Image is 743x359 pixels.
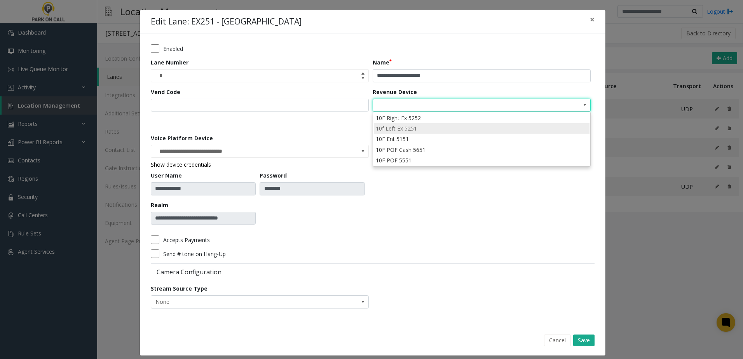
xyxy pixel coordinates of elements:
label: Accepts Payments [163,236,210,244]
span: Increase value [358,70,368,76]
label: Send # tone on Hang-Up [163,250,226,258]
label: Vend Code [151,88,180,96]
li: 10F Ent 5151 [374,134,590,144]
li: 10F Right Ex 5252 [374,113,590,123]
label: User Name [151,171,182,179]
label: Camera Configuration [151,268,371,276]
button: Close [584,10,600,29]
label: Voice Platform Device [151,134,213,142]
button: Cancel [544,335,571,346]
h4: Edit Lane: EX251 - [GEOGRAPHIC_DATA] [151,16,302,28]
label: Revenue Device [373,88,417,96]
span: None [151,296,325,308]
button: Save [573,335,595,346]
label: Lane Number [151,58,188,66]
span: Decrease value [358,76,368,82]
li: 10f Left Ex 5251 [374,123,590,134]
li: 10F POF 5551 [374,155,590,166]
li: 10F POF Cash 5651 [374,145,590,155]
span: × [590,14,595,25]
label: Password [260,171,287,179]
label: Name [373,58,392,66]
a: Show device credentials [151,161,211,168]
label: Stream Source Type [151,284,208,293]
label: Realm [151,201,168,209]
label: Enabled [163,45,183,53]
